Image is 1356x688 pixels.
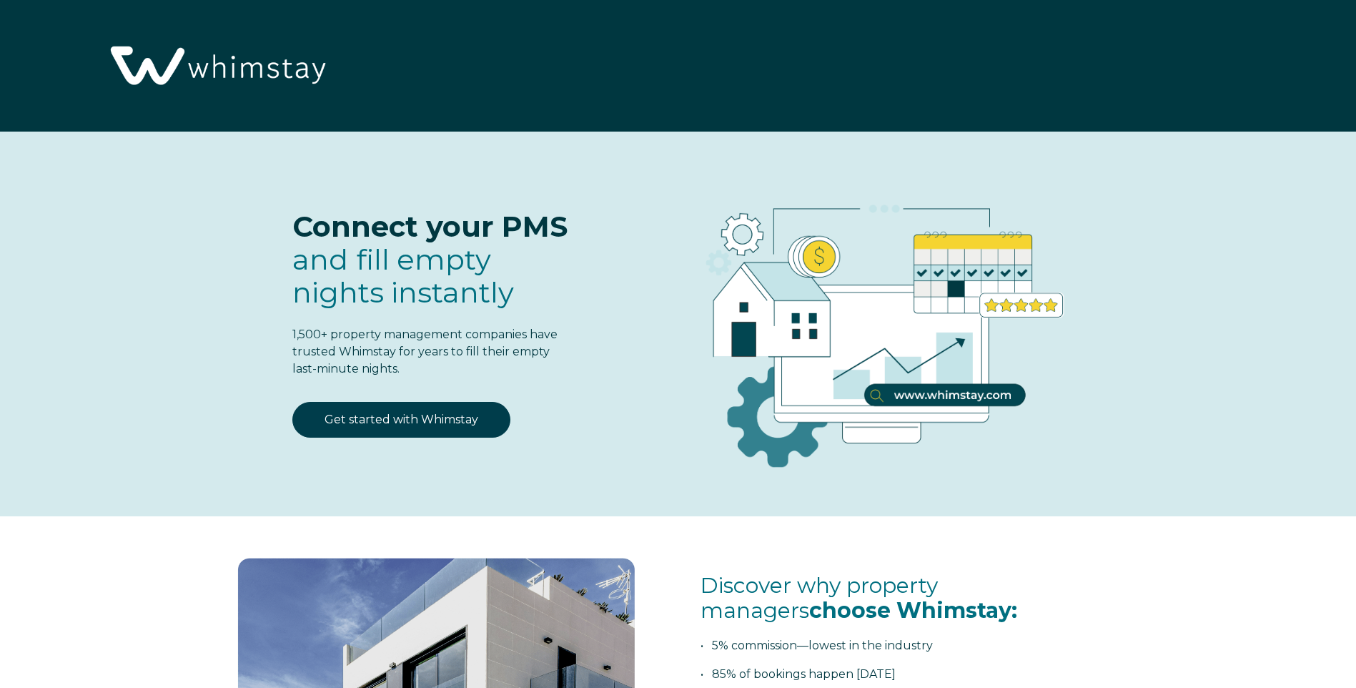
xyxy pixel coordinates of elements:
span: Discover why property managers [701,572,1017,624]
img: RBO Ilustrations-03 [625,160,1128,491]
span: • 5% commission—lowest in the industry [701,639,933,652]
span: 1,500+ property management companies have trusted Whimstay for years to fill their empty last-min... [292,328,558,375]
span: Connect your PMS [292,209,568,244]
span: and [292,242,514,310]
a: Get started with Whimstay [292,402,510,438]
span: fill empty nights instantly [292,242,514,310]
span: choose Whimstay: [809,597,1017,624]
span: • 85% of bookings happen [DATE] [701,667,896,681]
img: Whimstay Logo-02 1 [100,7,332,127]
